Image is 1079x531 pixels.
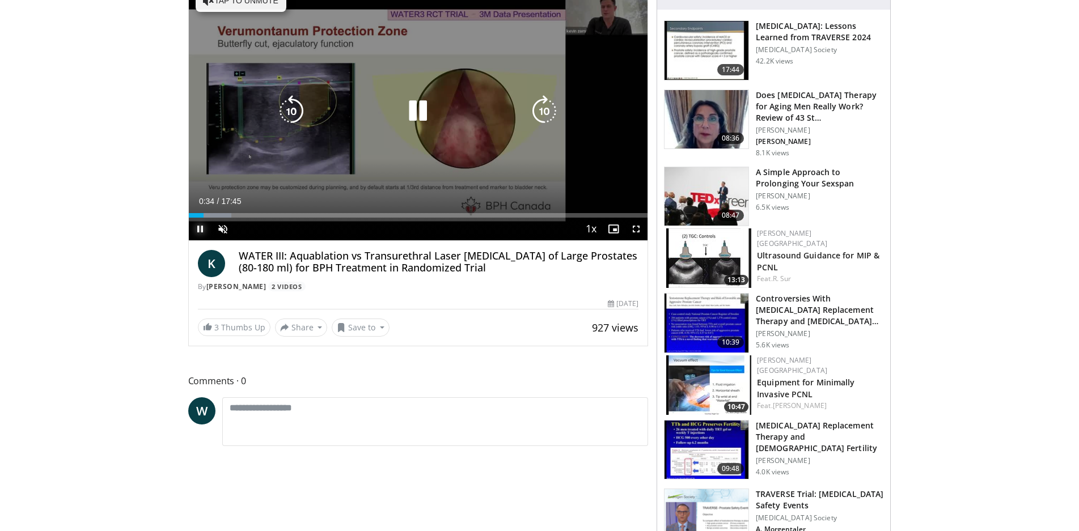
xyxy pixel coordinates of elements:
a: Equipment for Minimally Invasive PCNL [757,377,854,400]
button: Playback Rate [579,218,602,240]
a: 2 Videos [268,282,306,291]
a: Ultrasound Guidance for MIP & PCNL [757,250,879,273]
span: 3 [214,322,219,333]
img: 58e29ddd-d015-4cd9-bf96-f28e303b730c.150x105_q85_crop-smart_upscale.jpg [665,420,748,479]
div: Feat. [757,401,881,411]
div: [DATE] [608,299,638,309]
img: ae74b246-eda0-4548-a041-8444a00e0b2d.150x105_q85_crop-smart_upscale.jpg [666,228,751,288]
a: W [188,397,215,424]
p: 4.0K views [756,468,789,477]
h4: WATER III: Aquablation vs Transurethral Laser [MEDICAL_DATA] of Large Prostates (80-180 ml) for B... [239,250,639,274]
p: [PERSON_NAME] [756,126,883,135]
span: 08:47 [717,210,744,221]
img: 57193a21-700a-4103-8163-b4069ca57589.150x105_q85_crop-smart_upscale.jpg [666,355,751,415]
button: Fullscreen [625,218,648,240]
span: 0:34 [199,197,214,206]
p: [PERSON_NAME] [756,192,883,201]
a: R. Sur [773,274,792,283]
p: 8.1K views [756,148,789,158]
p: 6.5K views [756,203,789,212]
h3: Controversies With [MEDICAL_DATA] Replacement Therapy and [MEDICAL_DATA] Can… [756,293,883,327]
a: [PERSON_NAME] [206,282,266,291]
span: 10:39 [717,337,744,348]
button: Pause [189,218,211,240]
a: 10:39 Controversies With [MEDICAL_DATA] Replacement Therapy and [MEDICAL_DATA] Can… [PERSON_NAME]... [664,293,883,353]
div: Feat. [757,274,881,284]
span: 09:48 [717,463,744,474]
p: [MEDICAL_DATA] Society [756,45,883,54]
button: Save to [332,318,390,337]
p: [PERSON_NAME] [756,137,883,146]
span: 17:45 [221,197,241,206]
p: [PERSON_NAME] [756,456,883,465]
div: Progress Bar [189,213,648,218]
h3: Does [MEDICAL_DATA] Therapy for Aging Men Really Work? Review of 43 St… [756,90,883,124]
span: 927 views [592,321,638,334]
a: 09:48 [MEDICAL_DATA] Replacement Therapy and [DEMOGRAPHIC_DATA] Fertility [PERSON_NAME] 4.0K views [664,420,883,480]
a: K [198,250,225,277]
h3: [MEDICAL_DATA]: Lessons Learned from TRAVERSE 2024 [756,20,883,43]
img: 1317c62a-2f0d-4360-bee0-b1bff80fed3c.150x105_q85_crop-smart_upscale.jpg [665,21,748,80]
span: 10:47 [724,402,748,412]
button: Unmute [211,218,234,240]
a: [PERSON_NAME] [GEOGRAPHIC_DATA] [757,355,827,375]
img: 418933e4-fe1c-4c2e-be56-3ce3ec8efa3b.150x105_q85_crop-smart_upscale.jpg [665,294,748,352]
a: [PERSON_NAME] [GEOGRAPHIC_DATA] [757,228,827,248]
span: 08:36 [717,133,744,144]
a: 13:13 [666,228,751,288]
a: [PERSON_NAME] [773,401,827,410]
button: Share [275,318,328,337]
p: 42.2K views [756,57,793,66]
p: 5.6K views [756,341,789,350]
p: [PERSON_NAME] [756,329,883,338]
span: 13:13 [724,275,748,285]
a: 3 Thumbs Up [198,318,270,336]
img: 4d4bce34-7cbb-4531-8d0c-5308a71d9d6c.150x105_q85_crop-smart_upscale.jpg [665,90,748,149]
h3: [MEDICAL_DATA] Replacement Therapy and [DEMOGRAPHIC_DATA] Fertility [756,420,883,454]
a: 10:47 [666,355,751,415]
a: 08:47 A Simple Approach to Prolonging Your Sexspan [PERSON_NAME] 6.5K views [664,167,883,227]
img: c4bd4661-e278-4c34-863c-57c104f39734.150x105_q85_crop-smart_upscale.jpg [665,167,748,226]
a: 08:36 Does [MEDICAL_DATA] Therapy for Aging Men Really Work? Review of 43 St… [PERSON_NAME] [PERS... [664,90,883,158]
h3: A Simple Approach to Prolonging Your Sexspan [756,167,883,189]
p: [MEDICAL_DATA] Society [756,513,883,522]
a: 17:44 [MEDICAL_DATA]: Lessons Learned from TRAVERSE 2024 [MEDICAL_DATA] Society 42.2K views [664,20,883,80]
span: / [217,197,219,206]
span: 17:44 [717,64,744,75]
h3: TRAVERSE Trial: [MEDICAL_DATA] Safety Events [756,488,883,511]
button: Enable picture-in-picture mode [602,218,625,240]
span: Comments 0 [188,373,649,388]
div: By [198,282,639,292]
